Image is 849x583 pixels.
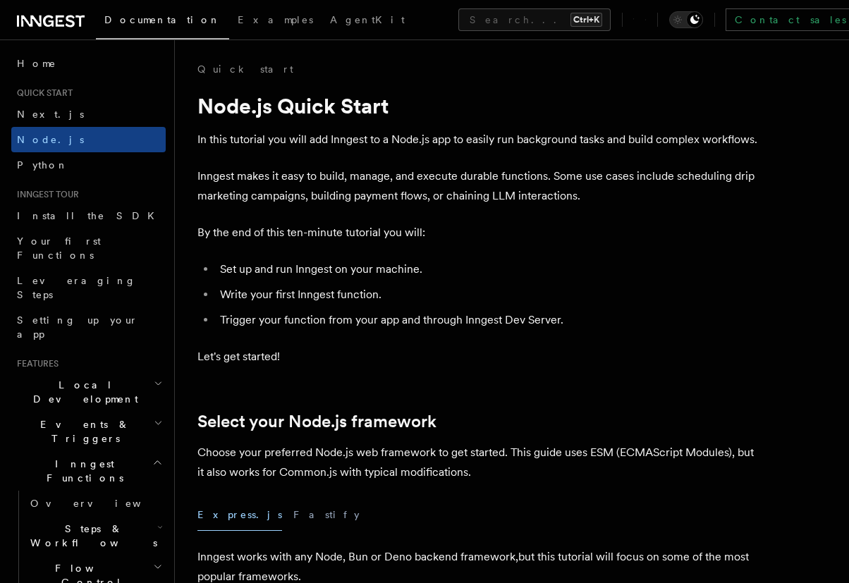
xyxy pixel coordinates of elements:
[238,14,313,25] span: Examples
[11,307,166,347] a: Setting up your app
[197,166,762,206] p: Inngest makes it easy to build, manage, and execute durable functions. Some use cases include sch...
[458,8,611,31] button: Search...Ctrl+K
[216,285,762,305] li: Write your first Inngest function.
[197,130,762,149] p: In this tutorial you will add Inngest to a Node.js app to easily run background tasks and build c...
[197,347,762,367] p: Let's get started!
[17,56,56,70] span: Home
[25,491,166,516] a: Overview
[17,210,163,221] span: Install the SDK
[216,259,762,279] li: Set up and run Inngest on your machine.
[322,4,413,38] a: AgentKit
[197,223,762,243] p: By the end of this ten-minute tutorial you will:
[11,268,166,307] a: Leveraging Steps
[293,499,360,531] button: Fastify
[11,412,166,451] button: Events & Triggers
[17,235,101,261] span: Your first Functions
[216,310,762,330] li: Trigger your function from your app and through Inngest Dev Server.
[570,13,602,27] kbd: Ctrl+K
[17,314,138,340] span: Setting up your app
[11,228,166,268] a: Your first Functions
[96,4,229,39] a: Documentation
[197,62,293,76] a: Quick start
[30,498,176,509] span: Overview
[11,102,166,127] a: Next.js
[17,134,84,145] span: Node.js
[11,378,154,406] span: Local Development
[11,451,166,491] button: Inngest Functions
[197,443,762,482] p: Choose your preferred Node.js web framework to get started. This guide uses ESM (ECMAScript Modul...
[197,499,282,531] button: Express.js
[11,152,166,178] a: Python
[25,522,157,550] span: Steps & Workflows
[17,275,136,300] span: Leveraging Steps
[17,159,68,171] span: Python
[11,457,152,485] span: Inngest Functions
[11,51,166,76] a: Home
[11,417,154,446] span: Events & Triggers
[197,93,762,118] h1: Node.js Quick Start
[11,358,59,369] span: Features
[197,412,436,431] a: Select your Node.js framework
[669,11,703,28] button: Toggle dark mode
[11,87,73,99] span: Quick start
[104,14,221,25] span: Documentation
[11,203,166,228] a: Install the SDK
[11,372,166,412] button: Local Development
[229,4,322,38] a: Examples
[330,14,405,25] span: AgentKit
[11,189,79,200] span: Inngest tour
[11,127,166,152] a: Node.js
[17,109,84,120] span: Next.js
[25,516,166,556] button: Steps & Workflows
